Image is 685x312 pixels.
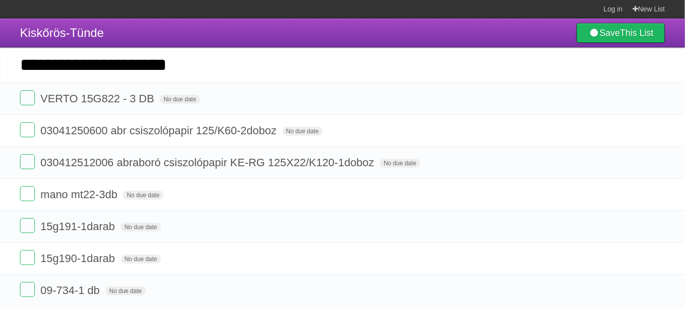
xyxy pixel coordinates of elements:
span: mano mt22-3db [40,188,120,201]
span: No due date [380,159,420,168]
label: Done [20,218,35,233]
span: 15g191-1darab [40,220,117,233]
a: SaveThis List [577,23,665,43]
span: No due date [282,127,323,136]
span: 15g190-1darab [40,252,117,265]
span: No due date [123,191,163,200]
span: Kiskőrös-Tünde [20,26,104,39]
label: Done [20,186,35,201]
span: 030412512006 abraboró csiszolópapir KE-RG 125X22/K120-1doboz [40,156,377,169]
span: No due date [121,255,161,264]
label: Done [20,90,35,105]
b: This List [620,28,654,38]
span: No due date [105,287,146,296]
label: Done [20,122,35,137]
span: VERTO 15G822 - 3 DB [40,92,157,105]
label: Done [20,154,35,169]
span: No due date [160,95,200,104]
span: 09-734-1 db [40,284,102,297]
span: 03041250600 abr csiszolópapir 125/K60-2doboz [40,124,279,137]
span: No due date [121,223,161,232]
label: Done [20,282,35,297]
label: Done [20,250,35,265]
